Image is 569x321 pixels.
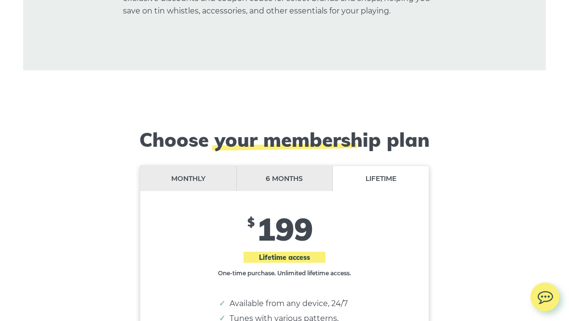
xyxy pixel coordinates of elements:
li: Lifetime [333,166,429,192]
li: Monthly [140,166,237,192]
li: 6 months [237,166,333,192]
span: Lifetime access [244,252,325,263]
span: $ [247,215,255,230]
img: chat.svg [530,282,559,307]
span: 199 [257,209,313,248]
h2: Choose your membership plan [108,128,461,151]
li: Available from any device, 24/7 [230,297,349,310]
p: One-time purchase. Unlimited lifetime access. [217,269,352,278]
